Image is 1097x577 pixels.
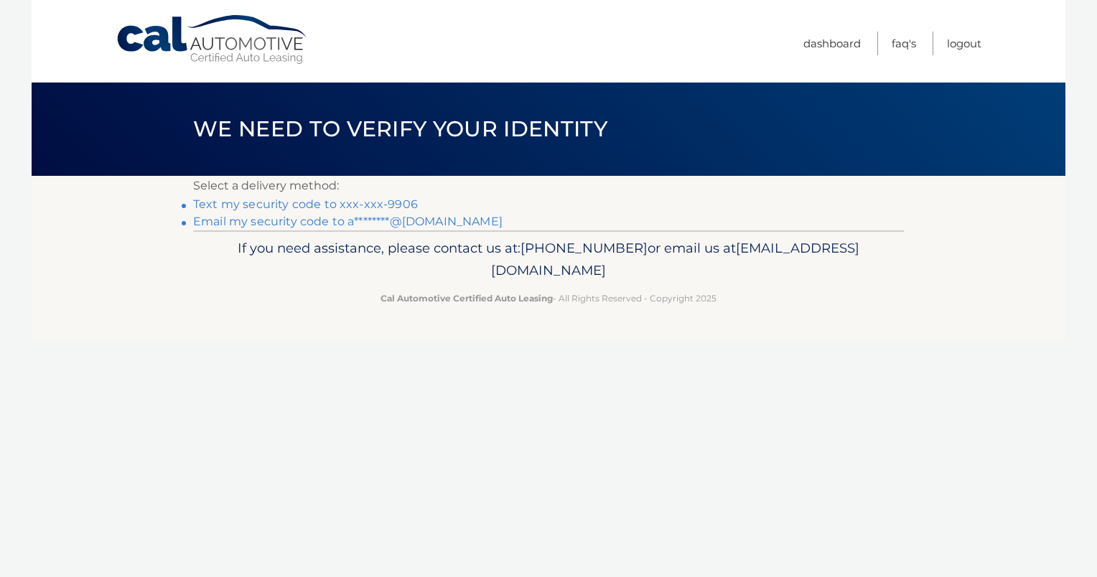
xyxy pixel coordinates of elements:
[193,197,418,211] a: Text my security code to xxx-xxx-9906
[202,291,895,306] p: - All Rights Reserved - Copyright 2025
[381,293,553,304] strong: Cal Automotive Certified Auto Leasing
[193,116,607,142] span: We need to verify your identity
[193,176,904,196] p: Select a delivery method:
[116,14,309,65] a: Cal Automotive
[947,32,981,55] a: Logout
[202,237,895,283] p: If you need assistance, please contact us at: or email us at
[193,215,503,228] a: Email my security code to a********@[DOMAIN_NAME]
[803,32,861,55] a: Dashboard
[521,240,648,256] span: [PHONE_NUMBER]
[892,32,916,55] a: FAQ's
